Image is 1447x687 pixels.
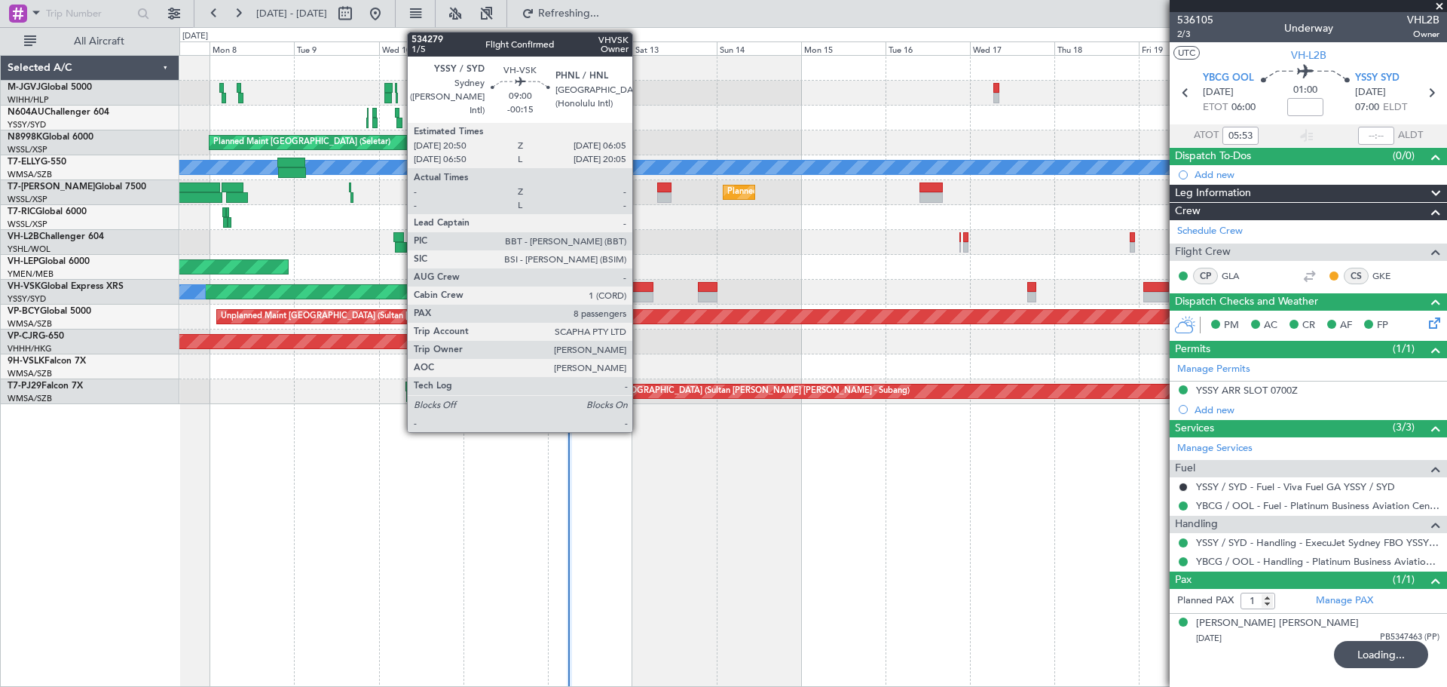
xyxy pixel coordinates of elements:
div: Fri 12 [548,41,632,55]
span: VHL2B [1407,12,1439,28]
a: VHHH/HKG [8,343,52,354]
a: WMSA/SZB [8,318,52,330]
a: Manage PAX [1316,593,1373,609]
a: T7-[PERSON_NAME]Global 7500 [8,182,146,192]
span: VH-LEP [8,257,38,266]
span: T7-RIC [8,207,35,216]
input: --:-- [1222,127,1259,145]
a: VP-BCYGlobal 5000 [8,307,91,316]
span: VP-BCY [8,307,40,316]
div: [DATE] [182,30,208,43]
a: YSSY / SYD - Handling - ExecuJet Sydney FBO YSSY / SYD [1196,536,1439,549]
a: Manage Services [1177,441,1253,456]
span: VH-VSK [8,282,41,291]
div: Thu 18 [1054,41,1139,55]
a: YBCG / OOL - Handling - Platinum Business Aviation Centre YBCG / OOL [1196,555,1439,568]
span: AC [1264,318,1277,333]
span: 2/3 [1177,28,1213,41]
span: YSSY SYD [1355,71,1400,86]
a: Schedule Crew [1177,224,1243,239]
button: All Aircraft [17,29,164,54]
div: Underway [1284,20,1333,36]
span: ELDT [1383,100,1407,115]
div: Planned Maint [GEOGRAPHIC_DATA] (Seletar) [213,131,390,154]
label: Planned PAX [1177,593,1234,609]
div: Tue 9 [294,41,378,55]
span: [DATE] - [DATE] [256,7,327,20]
div: Tue 16 [886,41,970,55]
a: YSHL/WOL [8,244,50,255]
span: (1/1) [1393,572,1415,587]
span: Handling [1175,516,1218,533]
span: Refreshing... [537,8,601,19]
a: Manage Permits [1177,362,1250,377]
a: YSSY / SYD - Fuel - Viva Fuel GA YSSY / SYD [1196,480,1395,493]
div: Mon 15 [801,41,886,55]
div: Mon 8 [210,41,294,55]
div: Sat 13 [632,41,717,55]
span: Dispatch To-Dos [1175,148,1251,165]
a: GLA [1222,269,1256,283]
span: Flight Crew [1175,244,1231,261]
span: (0/0) [1393,148,1415,164]
span: T7-[PERSON_NAME] [8,182,95,192]
span: Dispatch Checks and Weather [1175,293,1318,311]
div: YSSY ARR SLOT 0700Z [1196,384,1298,397]
div: Planned Maint [GEOGRAPHIC_DATA] (Seletar) [727,181,904,204]
span: PM [1224,318,1239,333]
span: ALDT [1398,128,1423,143]
span: 9H-VSLK [8,357,44,366]
button: UTC [1173,46,1200,60]
span: [DATE] [1203,85,1234,100]
span: 07:00 [1355,100,1379,115]
span: M-JGVJ [8,83,41,92]
span: VH-L2B [8,232,39,241]
div: Unplanned Maint [GEOGRAPHIC_DATA] (Sultan [PERSON_NAME] [PERSON_NAME] - Subang) [221,305,583,328]
span: VH-L2B [1291,48,1326,63]
div: Wed 17 [970,41,1054,55]
a: WIHH/HLP [8,94,49,106]
span: (3/3) [1393,419,1415,435]
a: T7-RICGlobal 6000 [8,207,87,216]
a: WSSL/XSP [8,219,47,230]
span: T7-PJ29 [8,382,41,391]
span: 06:00 [1231,100,1256,115]
a: WMSA/SZB [8,368,52,379]
a: N8998KGlobal 6000 [8,133,93,142]
input: Trip Number [46,2,133,25]
button: Refreshing... [515,2,605,26]
div: Thu 11 [463,41,548,55]
div: Loading... [1334,641,1428,668]
div: Wed 10 [379,41,463,55]
span: PB5347463 (PP) [1380,631,1439,644]
a: T7-PJ29Falcon 7X [8,382,83,391]
div: Planned Maint [GEOGRAPHIC_DATA] (Sultan [PERSON_NAME] [PERSON_NAME] - Subang) [558,380,910,403]
a: 9H-VSLKFalcon 7X [8,357,86,366]
a: YSSY/SYD [8,293,46,305]
span: Owner [1407,28,1439,41]
span: Crew [1175,203,1201,220]
a: VH-L2BChallenger 604 [8,232,104,241]
div: CS [1344,268,1369,284]
div: [PERSON_NAME] [PERSON_NAME] [1196,616,1359,631]
span: (1/1) [1393,341,1415,357]
span: CR [1302,318,1315,333]
span: Pax [1175,572,1192,589]
span: [DATE] [1196,633,1222,644]
span: N604AU [8,108,44,117]
div: CP [1193,268,1218,284]
span: YBCG OOL [1203,71,1254,86]
span: Leg Information [1175,185,1251,202]
a: N604AUChallenger 604 [8,108,109,117]
div: Planned Maint Dubai (Al Maktoum Intl) [481,181,629,204]
a: T7-ELLYG-550 [8,158,66,167]
div: Sun 14 [717,41,801,55]
div: Add new [1195,168,1439,181]
a: WSSL/XSP [8,144,47,155]
a: YMEN/MEB [8,268,54,280]
a: WMSA/SZB [8,169,52,180]
input: --:-- [1358,127,1394,145]
span: ATOT [1194,128,1219,143]
span: FP [1377,318,1388,333]
a: WMSA/SZB [8,393,52,404]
